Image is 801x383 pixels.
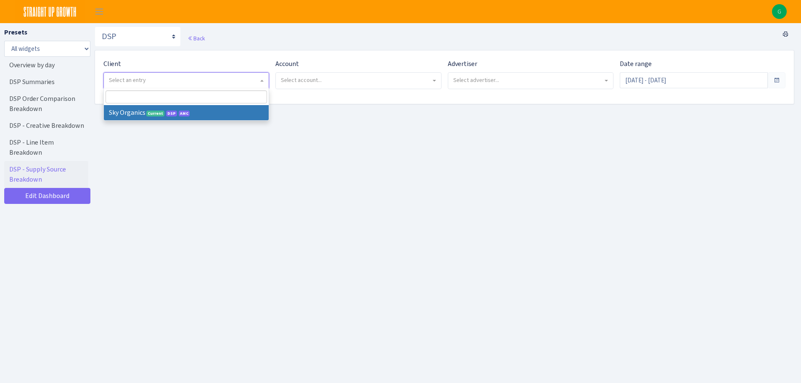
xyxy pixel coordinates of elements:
img: Gwen [772,4,787,19]
a: DSP - Line Item Breakdown [4,134,88,161]
a: Edit Dashboard [4,188,90,204]
a: DSP Order Comparison Breakdown [4,90,88,117]
span: Select account... [281,76,322,84]
a: Overview by day [4,57,88,74]
label: Account [275,59,299,69]
span: Select advertiser... [453,76,499,84]
span: Current [146,111,164,116]
a: DSP - Supply Source Breakdown [4,161,88,188]
label: Client [103,59,121,69]
a: DSP Summaries [4,74,88,90]
label: Advertiser [448,59,477,69]
button: Toggle navigation [89,5,110,18]
a: G [772,4,787,19]
span: Select an entry [109,76,146,84]
label: Date range [620,59,652,69]
span: DSP [166,111,177,116]
li: Sky Organics [104,105,269,120]
a: Back [188,34,205,42]
label: Presets [4,27,27,37]
span: AMC [179,111,190,116]
a: DSP - Creative Breakdown [4,117,88,134]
